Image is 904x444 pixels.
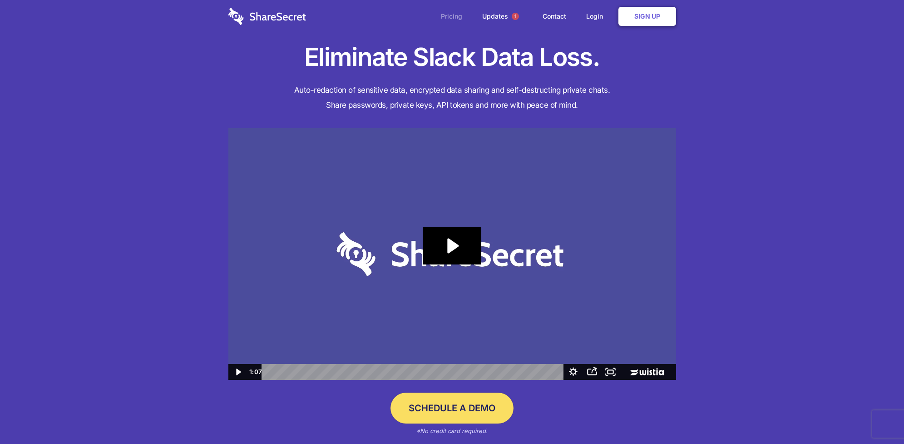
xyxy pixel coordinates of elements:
a: Sign Up [618,7,676,26]
em: *No credit card required. [416,427,488,434]
button: Fullscreen [601,364,620,380]
button: Play Video: Sharesecret Slack Extension [423,227,481,264]
button: Open sharing menu [583,364,601,380]
span: 1 [512,13,519,20]
a: Wistia Logo -- Learn More [620,364,676,380]
img: logo-wordmark-white-trans-d4663122ce5f474addd5e946df7df03e33cb6a1c49d2221995e7729f52c070b2.svg [228,8,306,25]
h1: Eliminate Slack Data Loss. [228,41,676,74]
div: Playbar [269,364,559,380]
h4: Auto-redaction of sensitive data, encrypted data sharing and self-destructing private chats. Shar... [228,83,676,113]
button: Play Video [228,364,247,380]
a: Pricing [432,2,471,30]
a: Login [577,2,617,30]
button: Show settings menu [564,364,583,380]
a: Contact [534,2,575,30]
img: Sharesecret [228,128,676,380]
a: Schedule a Demo [390,393,514,424]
